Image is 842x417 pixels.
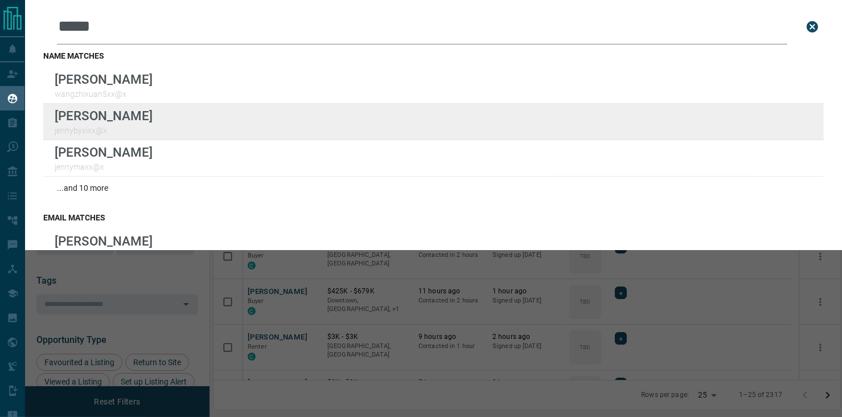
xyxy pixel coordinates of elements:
[801,15,824,38] button: close search bar
[55,89,153,99] p: wangzhixuan5xx@x
[43,177,824,199] div: ...and 10 more
[43,51,824,60] h3: name matches
[55,162,153,171] p: jennymaxx@x
[55,108,153,123] p: [PERSON_NAME]
[55,72,153,87] p: [PERSON_NAME]
[43,213,824,222] h3: email matches
[55,234,153,248] p: [PERSON_NAME]
[55,126,153,135] p: jennybyxixx@x
[55,145,153,160] p: [PERSON_NAME]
